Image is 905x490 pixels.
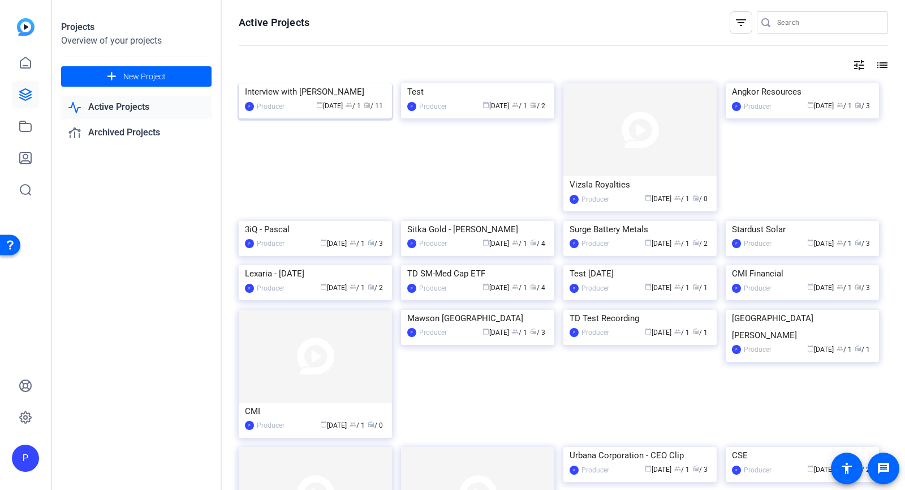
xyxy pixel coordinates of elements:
div: P [245,284,254,293]
div: P [407,239,416,248]
span: / 1 [837,102,852,110]
div: P [732,466,741,475]
div: P [570,239,579,248]
span: calendar_today [645,328,652,335]
span: [DATE] [645,466,671,474]
div: P [407,328,416,337]
span: radio [692,328,699,335]
span: group [350,239,356,246]
div: P [732,239,741,248]
span: [DATE] [807,102,834,110]
span: [DATE] [807,240,834,248]
mat-icon: add [105,70,119,84]
span: radio [855,101,861,108]
span: radio [692,465,699,472]
span: / 0 [368,421,383,429]
span: group [837,345,843,352]
span: New Project [123,71,166,83]
span: calendar_today [482,101,489,108]
span: / 0 [692,195,708,203]
span: / 1 [674,240,689,248]
div: TD Test Recording [570,310,710,327]
span: calendar_today [320,239,327,246]
span: radio [692,194,699,201]
span: calendar_today [482,283,489,290]
span: [DATE] [320,421,347,429]
span: [DATE] [807,466,834,474]
a: Active Projects [61,96,212,119]
span: [DATE] [482,240,509,248]
div: P [732,284,741,293]
span: / 3 [855,102,870,110]
span: group [512,101,519,108]
span: [DATE] [645,195,671,203]
span: calendar_today [807,239,814,246]
span: radio [692,283,699,290]
span: group [837,101,843,108]
span: radio [855,283,861,290]
div: TD SM-Med Cap ETF [407,265,548,282]
div: Producer [419,238,447,249]
span: calendar_today [807,465,814,472]
div: Surge Battery Metals [570,221,710,238]
span: / 1 [350,421,365,429]
span: / 3 [855,284,870,292]
span: group [674,283,681,290]
div: Producer [744,283,772,294]
span: / 3 [855,240,870,248]
span: / 2 [530,102,545,110]
span: [DATE] [482,284,509,292]
span: / 1 [346,102,361,110]
div: P [732,345,741,354]
div: P [12,445,39,472]
span: calendar_today [482,239,489,246]
span: / 1 [350,240,365,248]
div: Lexaria - [DATE] [245,265,386,282]
div: P [570,195,579,204]
span: [DATE] [645,240,671,248]
span: calendar_today [320,283,327,290]
span: / 3 [530,329,545,336]
span: calendar_today [807,345,814,352]
span: / 1 [512,102,527,110]
div: Overview of your projects [61,34,212,48]
div: Producer [257,420,285,431]
span: group [674,465,681,472]
div: Producer [419,283,447,294]
div: [GEOGRAPHIC_DATA][PERSON_NAME] [732,310,873,344]
span: / 1 [837,346,852,353]
div: Vizsla Royalties [570,176,710,193]
span: calendar_today [645,465,652,472]
span: radio [530,239,537,246]
span: / 1 [692,329,708,336]
mat-icon: filter_list [734,16,748,29]
mat-icon: message [877,462,890,475]
div: Test [407,83,548,100]
div: Urbana Corporation - CEO Clip [570,447,710,464]
span: calendar_today [645,194,652,201]
div: Producer [257,101,285,112]
span: [DATE] [482,329,509,336]
span: [DATE] [316,102,343,110]
div: Stardust Solar [732,221,873,238]
span: / 1 [674,284,689,292]
span: / 3 [692,466,708,474]
span: radio [530,283,537,290]
span: / 2 [692,240,708,248]
a: Archived Projects [61,121,212,144]
span: group [837,283,843,290]
span: group [512,283,519,290]
div: Producer [744,238,772,249]
div: CSE [732,447,873,464]
span: radio [692,239,699,246]
span: / 1 [855,346,870,353]
span: / 1 [692,284,708,292]
span: radio [855,345,861,352]
div: P [570,328,579,337]
div: P [245,239,254,248]
div: Producer [581,238,609,249]
span: / 1 [674,466,689,474]
span: radio [364,101,370,108]
div: CMI [245,403,386,420]
span: radio [530,101,537,108]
